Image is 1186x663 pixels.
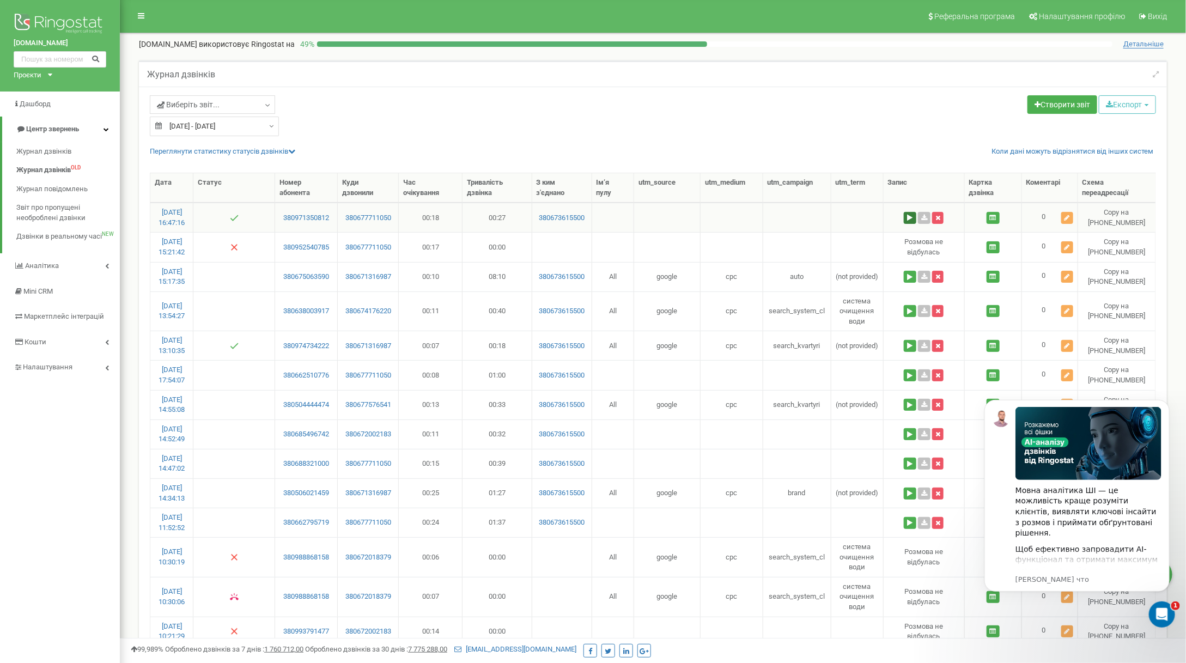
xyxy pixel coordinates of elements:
[1078,331,1155,360] td: Copy на [PHONE_NUMBER]
[342,429,394,440] a: 380672002183
[884,173,965,203] th: Запис
[264,645,303,653] u: 1 760 712,00
[14,70,41,81] div: Проєкти
[1022,173,1078,203] th: Коментарі
[279,213,333,223] a: 380971350812
[918,428,930,440] a: Завантажити
[399,537,463,577] td: 00:06
[159,302,185,320] a: [DATE] 13:54:27
[537,272,587,282] a: 380673615500
[463,577,532,617] td: 00:00
[932,369,944,381] button: Видалити запис
[230,243,239,252] img: Немає відповіді
[763,478,831,508] td: brand
[16,198,120,227] a: Звіт про пропущені необроблені дзвінки
[763,577,831,617] td: search_system_cl
[25,338,46,346] span: Кошти
[399,617,463,646] td: 00:14
[399,232,463,261] td: 00:17
[230,342,239,350] img: Успішний
[159,396,185,414] a: [DATE] 14:55:08
[399,419,463,449] td: 00:11
[537,400,587,410] a: 380673615500
[200,488,268,498] img: Цільовий дзвінок
[159,587,185,606] a: [DATE] 10:30:06
[1148,12,1167,21] span: Вихід
[634,331,701,360] td: google
[131,645,163,653] span: 99,989%
[884,232,965,261] td: Розмова не вiдбулась
[932,212,944,224] button: Видалити запис
[399,173,463,203] th: Час очікування
[463,449,532,478] td: 00:39
[23,363,72,371] span: Налаштування
[932,517,944,529] button: Видалити запис
[399,390,463,419] td: 00:13
[16,203,114,223] span: Звіт про пропущені необроблені дзвінки
[16,161,120,180] a: Журнал дзвінківOLD
[16,184,88,194] span: Журнал повідомлень
[193,173,275,203] th: Статус
[1078,291,1155,331] td: Copy на [PHONE_NUMBER]
[463,291,532,331] td: 00:40
[463,331,532,360] td: 00:18
[199,40,295,48] span: використовує Ringostat на
[634,173,701,203] th: utm_sourcе
[532,173,592,203] th: З ким з'єднано
[701,390,763,419] td: cpc
[342,518,394,528] a: 380677711050
[159,267,185,286] a: [DATE] 15:17:35
[934,12,1015,21] span: Реферальна програма
[338,173,399,203] th: Куди дзвонили
[537,306,587,317] a: 380673615500
[763,291,831,331] td: search_system_cl
[279,518,333,528] a: 380662795719
[537,459,587,469] a: 380673615500
[701,577,763,617] td: cpc
[634,577,701,617] td: google
[763,390,831,419] td: search_kvartyri
[1022,291,1078,331] td: 0
[992,147,1153,157] a: Коли дані можуть відрізнятися вiд інших систем
[23,287,53,295] span: Mini CRM
[342,370,394,381] a: 380677711050
[932,305,944,317] button: Видалити запис
[932,458,944,470] button: Видалити запис
[1078,173,1155,203] th: Схема переадресації
[1027,95,1097,114] a: Створити звіт
[159,484,185,502] a: [DATE] 14:34:13
[1022,203,1078,232] td: 0
[399,508,463,537] td: 00:24
[159,366,185,384] a: [DATE] 17:54:07
[279,626,333,637] a: 380993791477
[537,488,587,498] a: 380673615500
[20,100,51,108] span: Дашборд
[399,360,463,390] td: 00:08
[150,173,193,203] th: Дата
[200,306,268,317] img: Цільовий дзвінок
[342,626,394,637] a: 380672002183
[537,429,587,440] a: 380673615500
[279,488,333,498] a: 380506021459
[932,271,944,283] button: Видалити запис
[342,242,394,253] a: 380677711050
[165,645,303,653] span: Оброблено дзвінків за 7 днів :
[14,11,106,38] img: Ringostat logo
[342,306,394,317] a: 380674176220
[1078,360,1155,390] td: Copy на [PHONE_NUMBER]
[150,95,275,114] a: Виберіть звіт...
[200,400,268,410] img: Цільовий дзвінок
[14,51,106,68] input: Пошук за номером
[918,517,930,529] a: Завантажити
[279,429,333,440] a: 380685496742
[537,341,587,351] a: 380673615500
[831,390,884,419] td: (not provided)
[26,125,79,133] span: Центр звернень
[230,214,239,222] img: Успішний
[16,147,71,157] span: Журнал дзвінків
[918,369,930,381] a: Завантажити
[200,459,268,469] img: Цільовий дзвінок
[592,173,635,203] th: Ім‘я пулу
